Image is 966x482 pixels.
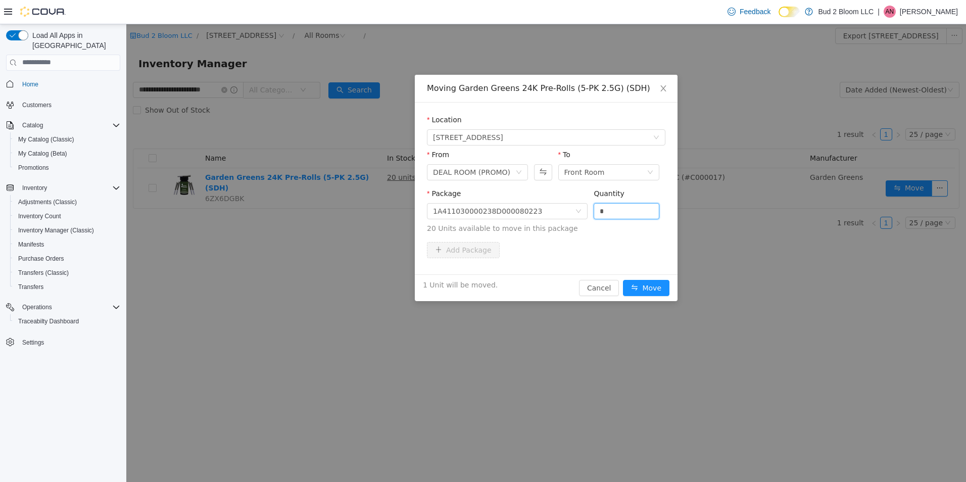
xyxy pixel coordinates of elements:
span: Purchase Orders [18,255,64,263]
label: Quantity [467,165,498,173]
label: Package [301,165,334,173]
a: Traceabilty Dashboard [14,315,83,327]
i: icon: down [449,184,455,191]
span: 1 Unit will be moved. [297,256,371,266]
a: My Catalog (Beta) [14,148,71,160]
span: Home [22,80,38,88]
button: Transfers (Classic) [10,266,124,280]
a: Settings [18,336,48,349]
i: icon: close [533,60,541,68]
a: My Catalog (Classic) [14,133,78,146]
span: Settings [18,335,120,348]
a: Manifests [14,238,48,251]
span: Transfers [18,283,43,291]
button: Inventory Count [10,209,124,223]
span: Traceabilty Dashboard [18,317,79,325]
a: Inventory Manager (Classic) [14,224,98,236]
span: 20 Units available to move in this package [301,199,539,210]
button: Customers [2,98,124,112]
span: My Catalog (Beta) [14,148,120,160]
span: Promotions [14,162,120,174]
input: Quantity [468,179,533,195]
span: 123 Ledgewood Ave [307,106,377,121]
span: Settings [22,339,44,347]
a: Transfers (Classic) [14,267,73,279]
span: Customers [18,99,120,111]
button: Manifests [10,237,124,252]
img: Cova [20,7,66,17]
button: Catalog [18,119,47,131]
button: Operations [18,301,56,313]
button: Adjustments (Classic) [10,195,124,209]
span: Adjustments (Classic) [18,198,77,206]
span: Adjustments (Classic) [14,196,120,208]
span: My Catalog (Classic) [18,135,74,143]
span: Transfers [14,281,120,293]
label: Location [301,91,335,100]
input: Dark Mode [779,7,800,17]
span: Manifests [14,238,120,251]
div: Angel Nieves [884,6,896,18]
button: Inventory [18,182,51,194]
span: Customers [22,101,52,109]
a: Customers [18,99,56,111]
button: Purchase Orders [10,252,124,266]
p: Bud 2 Bloom LLC [818,6,874,18]
button: Catalog [2,118,124,132]
div: DEAL ROOM (PROMO) [307,140,384,156]
span: Inventory Count [14,210,120,222]
button: Settings [2,334,124,349]
button: My Catalog (Classic) [10,132,124,147]
button: Promotions [10,161,124,175]
a: Inventory Count [14,210,65,222]
span: AN [886,6,894,18]
span: Home [18,78,120,90]
i: icon: down [527,110,533,117]
p: | [878,6,880,18]
button: My Catalog (Beta) [10,147,124,161]
span: Inventory [22,184,47,192]
i: icon: down [390,145,396,152]
button: Operations [2,300,124,314]
div: Front Room [438,140,478,156]
span: Promotions [18,164,49,172]
button: Transfers [10,280,124,294]
span: Purchase Orders [14,253,120,265]
span: Transfers (Classic) [14,267,120,279]
span: Operations [18,301,120,313]
span: Inventory Manager (Classic) [14,224,120,236]
label: To [432,126,444,134]
span: Inventory [18,182,120,194]
span: Manifests [18,240,44,249]
button: Home [2,77,124,91]
span: My Catalog (Beta) [18,150,67,158]
span: Catalog [18,119,120,131]
a: Home [18,78,42,90]
a: Adjustments (Classic) [14,196,81,208]
a: Promotions [14,162,53,174]
a: Transfers [14,281,47,293]
span: Catalog [22,121,43,129]
button: Traceabilty Dashboard [10,314,124,328]
a: Feedback [723,2,775,22]
span: My Catalog (Classic) [14,133,120,146]
label: From [301,126,323,134]
button: Inventory [2,181,124,195]
button: Cancel [453,256,493,272]
span: Operations [22,303,52,311]
nav: Complex example [6,73,120,376]
button: icon: plusAdd Package [301,218,373,234]
span: Transfers (Classic) [18,269,69,277]
span: Inventory Manager (Classic) [18,226,94,234]
span: Load All Apps in [GEOGRAPHIC_DATA] [28,30,120,51]
button: icon: swapMove [497,256,543,272]
a: Purchase Orders [14,253,68,265]
span: Traceabilty Dashboard [14,315,120,327]
button: Inventory Manager (Classic) [10,223,124,237]
button: Close [523,51,551,79]
i: icon: down [521,145,527,152]
button: Swap [408,140,425,156]
div: Moving Garden Greens 24K Pre-Rolls (5-PK 2.5G) (SDH) [301,59,539,70]
span: Inventory Count [18,212,61,220]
